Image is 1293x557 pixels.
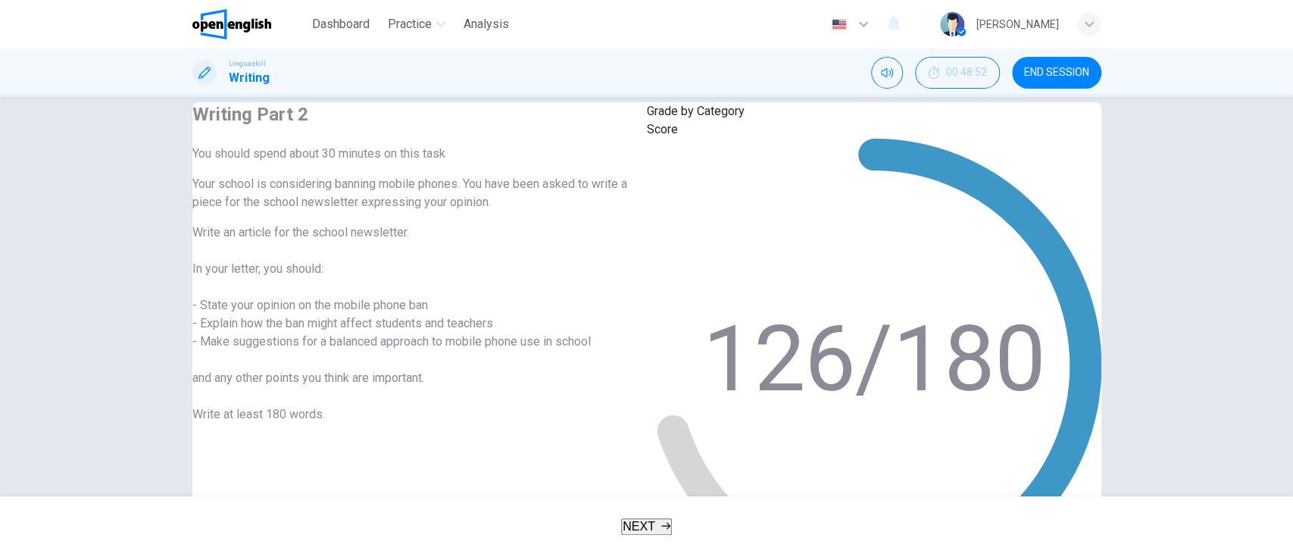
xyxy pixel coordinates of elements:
div: [PERSON_NAME] [976,15,1059,33]
button: 00:48:52 [915,57,1000,89]
span: Linguaskill [229,58,266,69]
h1: Writing [229,69,270,87]
h6: Your school is considering banning mobile phones. You have been asked to write a piece for the sc... [192,175,647,211]
h6: You should spend about 30 minutes on this task [192,145,647,163]
button: END SESSION [1012,57,1101,89]
span: END SESSION [1024,67,1089,79]
text: 126/180 [703,306,1045,412]
img: en [829,19,848,30]
button: Practice [382,11,451,38]
button: Analysis [458,11,515,38]
div: Hide [915,57,1000,89]
span: Score [647,122,678,136]
div: Mute [871,57,903,89]
span: Dashboard [312,15,370,33]
span: NEXT [623,520,655,533]
img: Profile picture [940,12,964,36]
button: Dashboard [306,11,376,38]
h6: Write an article for the school newsletter. In your letter, you should: - State your opinion on t... [192,224,647,424]
h4: Writing Part 2 [192,102,647,127]
span: 00:48:52 [946,67,987,79]
img: OpenEnglish logo [192,9,272,39]
button: NEXT [621,518,672,535]
span: Practice [388,15,432,33]
a: OpenEnglish logo [192,9,307,39]
span: Analysis [464,15,509,33]
p: Grade by Category [647,102,1101,120]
